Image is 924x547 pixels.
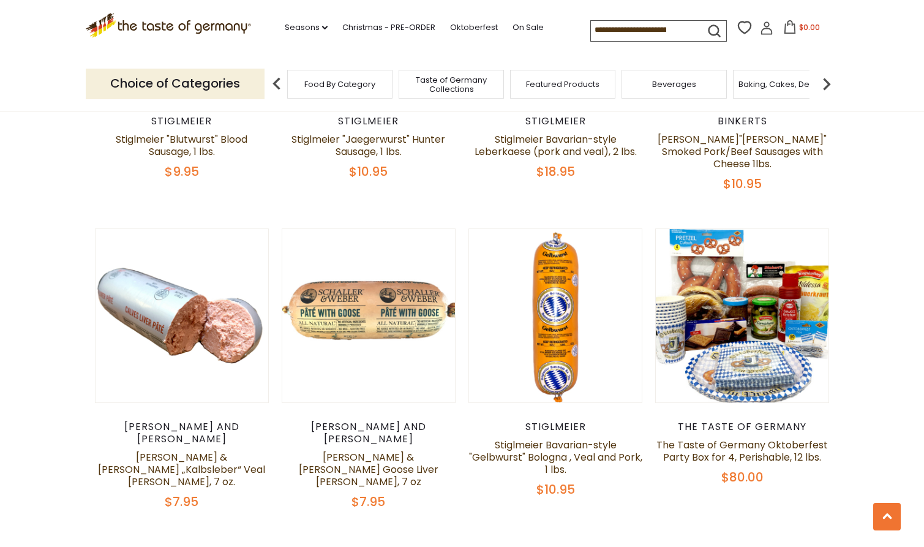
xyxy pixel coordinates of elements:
span: $10.95 [349,163,388,180]
div: Stiglmeier [95,115,269,127]
div: [PERSON_NAME] and [PERSON_NAME] [95,421,269,445]
span: $80.00 [721,469,764,486]
span: $0.00 [799,22,820,32]
a: Food By Category [304,80,375,89]
a: Featured Products [526,80,599,89]
a: On Sale [513,21,544,34]
span: $9.95 [165,163,199,180]
img: Schaller & Weber Goose Liver Pate, 7 oz [282,229,456,402]
button: $0.00 [776,20,828,39]
span: $7.95 [351,493,385,510]
img: The Taste of Germany Oktoberfest Party Box for 4, Perishable, 12 lbs. [656,229,829,402]
a: Stiglmeier Bavarian-style Leberkaese (pork and veal), 2 lbs. [475,132,637,159]
a: [PERSON_NAME]"[PERSON_NAME]" Smoked Pork/Beef Sausages with Cheese 1lbs. [658,132,827,171]
a: The Taste of Germany Oktoberfest Party Box for 4, Perishable, 12 lbs. [656,438,828,464]
span: $7.95 [165,493,198,510]
a: Stiglmeier Bavarian-style "Gelbwurst" Bologna , Veal and Pork, 1 lbs. [469,438,642,477]
div: Stiglmeier [468,421,643,433]
span: $10.95 [536,481,575,498]
img: Schaller & Weber „Kalbsleber“ Veal Pate, 7 oz. [96,229,269,402]
span: $10.95 [723,175,762,192]
div: Stiglmeier [282,115,456,127]
span: $18.95 [536,163,575,180]
a: Taste of Germany Collections [402,75,500,94]
img: next arrow [814,72,839,96]
a: [PERSON_NAME] & [PERSON_NAME] „Kalbsleber“ Veal [PERSON_NAME], 7 oz. [98,450,265,489]
a: Stiglmeier "Blutwurst" Blood Sausage, 1 lbs. [116,132,247,159]
a: Stiglmeier "Jaegerwurst" Hunter Sausage, 1 lbs. [291,132,445,159]
a: Oktoberfest [450,21,498,34]
div: [PERSON_NAME] and [PERSON_NAME] [282,421,456,445]
a: Beverages [652,80,696,89]
a: Seasons [285,21,328,34]
div: Binkerts [655,115,830,127]
a: Baking, Cakes, Desserts [738,80,833,89]
div: Stiglmeier [468,115,643,127]
div: The Taste of Germany [655,421,830,433]
a: Christmas - PRE-ORDER [342,21,435,34]
img: Stiglmeier Bavarian-style "Gelbwurst" Bologna , Veal and Pork, 1 lbs. [469,229,642,402]
p: Choice of Categories [86,69,265,99]
a: [PERSON_NAME] & [PERSON_NAME] Goose Liver [PERSON_NAME], 7 oz [299,450,438,489]
img: previous arrow [265,72,289,96]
